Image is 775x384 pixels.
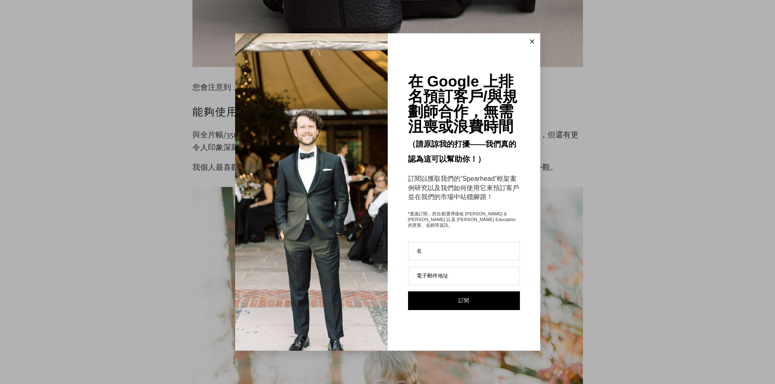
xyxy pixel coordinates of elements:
[408,140,516,163] font: （請原諒我的打擾——我們真的認為這可以幫助你！）
[408,291,520,310] button: 訂閱
[408,73,517,135] font: 在 Google 上排名預訂客戶/與規劃師合作，無需沮喪或浪費時間
[458,297,469,304] font: 訂閱
[408,175,520,200] font: 訂閱以獲取我們的“Spearhead”框架案例研究以及我們如何使用它來預訂客戶並在我們的市場中站穩腳跟！
[408,211,516,228] font: *透過訂閱，您自願選擇接收 [PERSON_NAME] & [PERSON_NAME] 以及 [PERSON_NAME] Education 的更新、促銷等資訊。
